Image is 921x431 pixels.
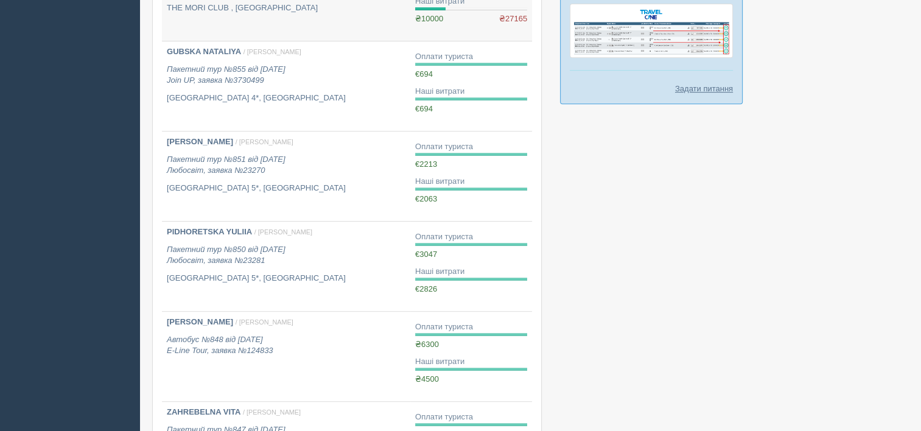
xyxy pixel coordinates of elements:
[236,138,293,145] span: / [PERSON_NAME]
[415,159,437,169] span: €2213
[167,183,405,194] p: [GEOGRAPHIC_DATA] 5*, [GEOGRAPHIC_DATA]
[254,228,312,236] span: / [PERSON_NAME]
[415,69,433,79] span: €694
[415,104,433,113] span: €694
[167,47,241,56] b: GUBSKA NATALIYA
[415,51,527,63] div: Оплати туриста
[167,245,285,265] i: Пакетний тур №850 від [DATE] Любосвіт, заявка №23281
[162,222,410,311] a: PIDHORETSKA YULIIA / [PERSON_NAME] Пакетний тур №850 від [DATE]Любосвіт, заявка №23281 [GEOGRAPHI...
[415,412,527,423] div: Оплати туриста
[415,86,527,97] div: Наші витрати
[415,14,443,23] span: ₴10000
[570,4,733,58] img: travel-one-%D0%BF%D1%96%D0%B4%D0%B1%D1%96%D1%80%D0%BA%D0%B0-%D1%81%D1%80%D0%BC-%D0%B4%D0%BB%D1%8F...
[415,321,527,333] div: Оплати туриста
[243,408,301,416] span: / [PERSON_NAME]
[167,2,405,14] p: THE MORI CLUB , [GEOGRAPHIC_DATA]
[167,93,405,104] p: [GEOGRAPHIC_DATA] 4*, [GEOGRAPHIC_DATA]
[162,312,410,401] a: [PERSON_NAME] / [PERSON_NAME] Автобус №848 від [DATE]E-Line Tour, заявка №124833
[415,250,437,259] span: €3047
[415,356,527,368] div: Наші витрати
[167,227,252,236] b: PIDHORETSKA YULIIA
[167,273,405,284] p: [GEOGRAPHIC_DATA] 5*, [GEOGRAPHIC_DATA]
[499,13,527,25] span: ₴27165
[167,335,273,356] i: Автобус №848 від [DATE] E-Line Tour, заявка №124833
[415,231,527,243] div: Оплати туриста
[167,137,233,146] b: [PERSON_NAME]
[415,266,527,278] div: Наші витрати
[675,83,733,94] a: Задати питання
[162,41,410,131] a: GUBSKA NATALIYA / [PERSON_NAME] Пакетний тур №855 від [DATE]Join UP, заявка №3730499 [GEOGRAPHIC_...
[167,317,233,326] b: [PERSON_NAME]
[415,176,527,187] div: Наші витрати
[415,374,439,384] span: ₴4500
[167,155,285,175] i: Пакетний тур №851 від [DATE] Любосвіт, заявка №23270
[167,407,240,416] b: ZAHREBELNA VITA
[162,131,410,221] a: [PERSON_NAME] / [PERSON_NAME] Пакетний тур №851 від [DATE]Любосвіт, заявка №23270 [GEOGRAPHIC_DAT...
[415,284,437,293] span: €2826
[415,340,439,349] span: ₴6300
[167,65,285,85] i: Пакетний тур №855 від [DATE] Join UP, заявка №3730499
[243,48,301,55] span: / [PERSON_NAME]
[415,141,527,153] div: Оплати туриста
[236,318,293,326] span: / [PERSON_NAME]
[415,194,437,203] span: €2063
